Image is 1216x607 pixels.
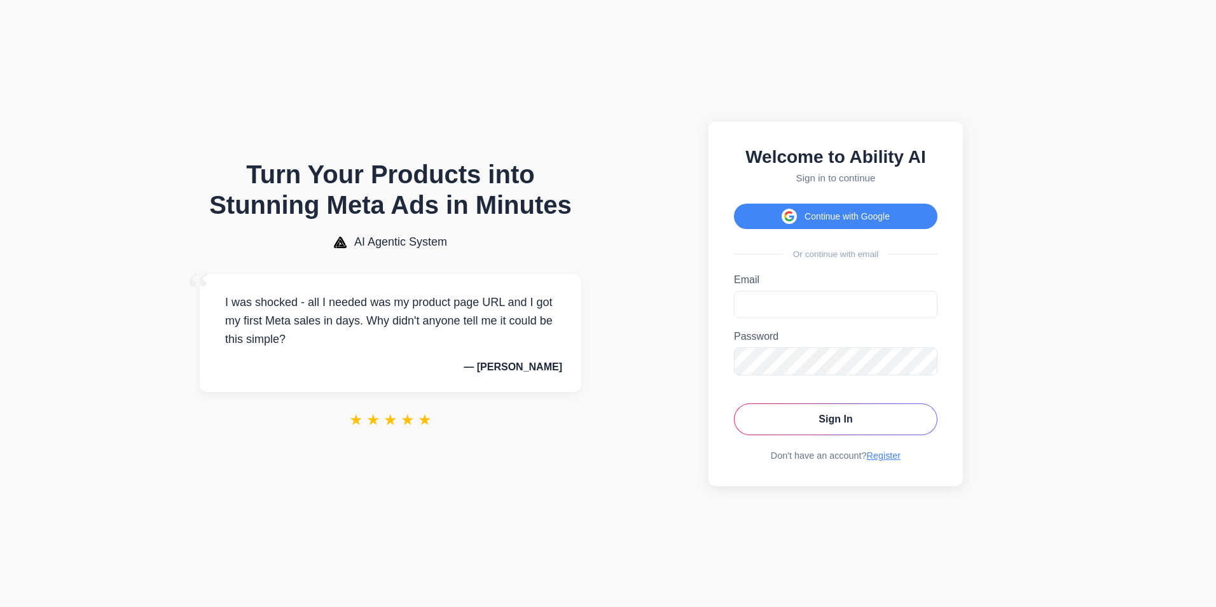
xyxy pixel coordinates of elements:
[354,235,447,249] span: AI Agentic System
[401,411,415,429] span: ★
[734,204,937,229] button: Continue with Google
[734,147,937,167] h2: Welcome to Ability AI
[187,262,210,319] span: “
[734,249,937,259] div: Or continue with email
[734,450,937,461] div: Don't have an account?
[383,411,397,429] span: ★
[734,403,937,435] button: Sign In
[219,361,562,373] p: — [PERSON_NAME]
[349,411,363,429] span: ★
[219,293,562,348] p: I was shocked - all I needed was my product page URL and I got my first Meta sales in days. Why d...
[734,331,937,342] label: Password
[418,411,432,429] span: ★
[334,237,347,248] img: AI Agentic System Logo
[734,274,937,286] label: Email
[734,172,937,183] p: Sign in to continue
[867,450,901,461] a: Register
[366,411,380,429] span: ★
[200,159,581,220] h1: Turn Your Products into Stunning Meta Ads in Minutes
